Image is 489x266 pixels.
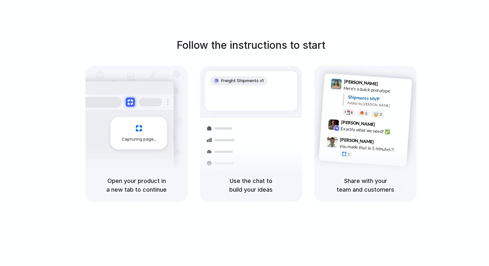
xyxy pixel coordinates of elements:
[93,176,180,194] h5: Open your product in a new tab to continue
[339,143,404,154] div: you made that in 5 minutes?!
[343,85,408,96] div: Here's a quick prototype
[122,136,158,143] span: Capturing page
[347,100,407,110] div: Added by [PERSON_NAME]
[341,125,405,136] div: Exactly what we need! ✅
[380,81,393,89] span: 9:41 AM
[348,94,407,104] div: Shipments MVP
[221,78,264,84] span: Freight Shipments v1
[208,176,294,194] h5: Use the chat to build your ideas
[377,122,390,130] span: 9:42 AM
[351,111,353,114] span: 8
[348,153,350,156] span: 1
[344,78,378,87] span: [PERSON_NAME]
[365,112,367,115] span: 5
[376,139,389,147] span: 9:47 AM
[380,113,382,116] span: 3
[322,176,409,194] h5: Share with your team and customers
[374,112,379,117] div: 🤯
[341,119,375,128] span: [PERSON_NAME]
[340,136,374,145] span: [PERSON_NAME]
[177,37,325,53] h1: Follow the instructions to start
